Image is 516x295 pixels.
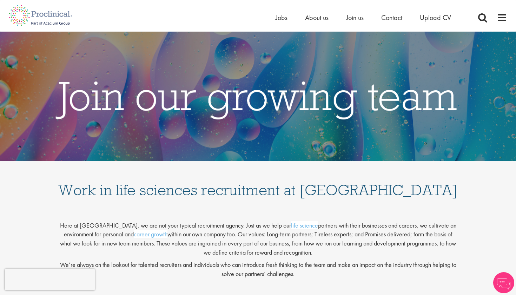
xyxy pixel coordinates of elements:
a: Join us [346,13,364,22]
img: Chatbot [493,272,514,293]
h1: Work in life sciences recruitment at [GEOGRAPHIC_DATA] [58,168,458,198]
a: Jobs [276,13,287,22]
p: Here at [GEOGRAPHIC_DATA], we are not your typical recruitment agency. Just as we help our partne... [58,215,458,257]
a: Contact [381,13,402,22]
a: About us [305,13,329,22]
a: life science [291,221,318,229]
a: career growth [134,230,167,238]
a: Upload CV [420,13,451,22]
p: We’re always on the lookout for talented recruiters and individuals who can introduce fresh think... [58,260,458,278]
iframe: reCAPTCHA [5,269,95,290]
